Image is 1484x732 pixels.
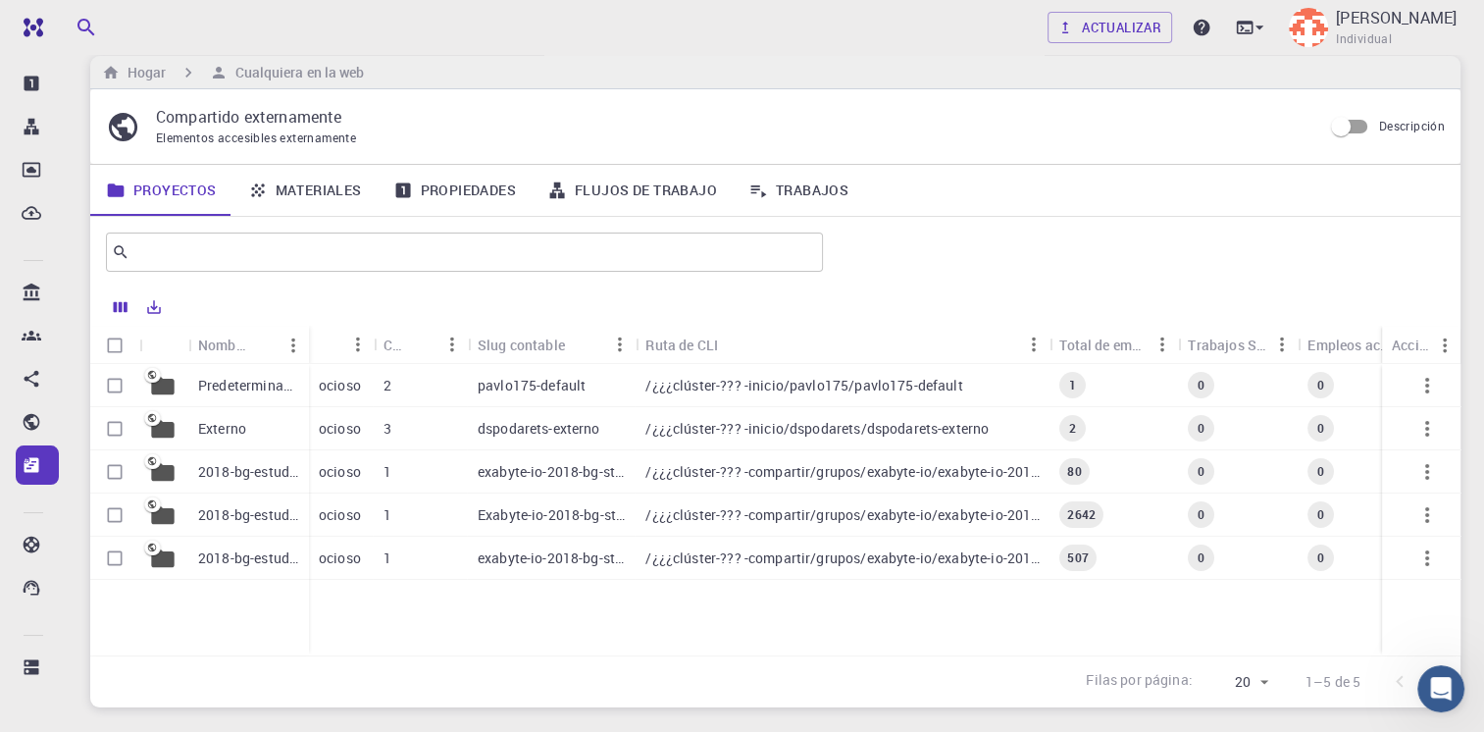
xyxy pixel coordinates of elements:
[278,330,309,361] button: Menú
[1309,463,1332,480] span: 0
[1059,549,1096,566] span: 507
[384,549,391,568] p: 1
[1061,377,1084,393] span: 1
[39,173,353,239] p: ¿Cómo podemos ayudar?
[1190,377,1212,393] span: 0
[133,182,217,199] font: Proyectos
[1336,6,1457,29] p: [PERSON_NAME]
[319,376,361,395] p: ocioso
[198,419,246,439] p: Externo
[1266,329,1298,360] button: Menú
[1305,672,1360,692] p: 1–5 de 5
[98,62,369,83] nav: pan rallado
[645,505,1040,525] p: /¿¿¿clúster-??? -compartir/grupos/exabyte-io/exabyte-io-2018-bg-study-fase-iii
[40,281,328,301] div: Envíanos un mensaje
[636,326,1049,364] div: Ruta de CLI
[421,182,516,199] font: Propiedades
[645,462,1040,482] p: /¿¿¿clúster-??? -compartir/grupos/exabyte-io/exabyte-io-2018-bg-study-phase-i-ph
[1147,329,1178,360] button: Menú
[139,326,188,364] div: Icono
[565,329,596,360] button: Ordenar
[405,329,436,360] button: Ordenar
[478,462,626,482] p: exabyte-io-2018-bg-study-phase-i-ph
[645,549,1040,568] p: /¿¿¿clúster-??? -compartir/grupos/exabyte-io/exabyte-io-2018-bg-study-phase-i
[276,182,362,199] font: Materiales
[384,505,391,525] p: 1
[198,549,299,568] p: 2018-bg-estudio-fase-I
[1018,329,1049,360] button: Menú
[137,291,171,323] button: Exportar
[39,14,109,31] span: Soporte
[1309,377,1332,393] span: 0
[468,326,636,364] div: Slug contable
[262,601,326,614] span: Mensajes
[319,419,361,439] p: ocioso
[198,505,299,525] p: 2018-bg-estudio-fase-III
[645,419,989,439] p: /¿¿¿clúster-??? -inicio/dspodarets/dspodarets-externo
[319,549,361,568] p: ocioso
[1082,17,1161,39] font: Actualizar
[319,329,350,360] button: Ordenar
[182,414,246,430] a: HelpHero
[1190,420,1212,437] span: 0
[1048,12,1172,43] a: Actualizar
[104,291,137,323] button: Columnas
[188,326,309,364] div: Nombre
[1059,326,1147,364] div: Total de empleos
[478,326,565,364] div: Slug contable
[1309,549,1332,566] span: 0
[198,376,299,395] p: Predeterminado
[1417,665,1464,712] iframe: Intercom live chat
[40,365,352,404] button: Iniciar un recorrido
[1190,549,1212,566] span: 0
[196,551,392,630] button: Mensajes
[198,326,246,364] div: Nombre
[645,326,718,364] div: Ruta de CLI
[384,326,405,364] div: Compartido
[156,105,1306,129] p: Compartido externamente
[645,376,962,395] p: /¿¿¿clúster-??? -inicio/pavlo175/pavlo175-default
[436,329,468,360] button: Menú
[1382,326,1460,364] div: Acciones
[342,329,374,360] button: Menú
[384,419,391,439] p: 3
[1307,326,1391,364] div: Empleos activos
[319,505,361,525] p: ocioso
[156,130,356,145] span: Elementos accesibles externamente
[1289,8,1328,47] img: Alejandro cabrera
[16,18,43,37] img: logotipo
[246,330,278,361] button: Ordenar
[1429,330,1460,361] button: Menú
[1178,326,1298,364] div: Trabajos Subm.
[198,462,299,482] p: 2018-bg-estudio-fase-i-ph
[1201,668,1274,697] div: 20
[1190,506,1212,523] span: 0
[1336,29,1392,49] span: Individual
[75,601,122,614] span: Hogar
[120,62,167,83] h6: Hogar
[478,505,626,525] p: Exabyte-io-2018-bg-study-phase-iii
[40,412,352,433] div: ⚡ por
[1392,326,1429,364] div: Acciones
[337,31,373,67] div: Cerrar
[39,37,165,69] img: logotipo
[478,419,600,439] p: dspodarets-externo
[20,264,373,339] div: Envíanos un mensajeVolveremos a estar en línea [DATE]
[1059,463,1089,480] span: 80
[575,182,717,199] font: Flujos de trabajo
[1190,463,1212,480] span: 0
[309,326,374,364] div: Estado
[604,329,636,360] button: Menú
[1309,420,1332,437] span: 0
[1061,420,1084,437] span: 2
[1379,118,1445,133] span: Descripción
[1049,326,1178,364] div: Total de empleos
[39,139,353,173] p: [PERSON_NAME]
[374,326,468,364] div: Compartido
[1059,506,1103,523] span: 2642
[1188,326,1266,364] div: Trabajos Subm.
[1298,326,1422,364] div: Empleos activos
[1086,670,1193,693] p: Filas por página:
[478,549,626,568] p: exabyte-io-2018-bg-study-phase-i
[228,62,365,83] h6: Cualquiera en la web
